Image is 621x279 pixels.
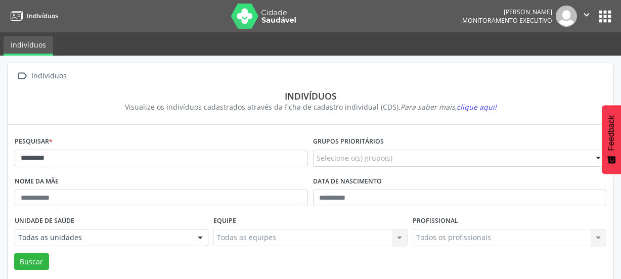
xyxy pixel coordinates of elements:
[15,69,29,83] i: 
[4,36,53,56] a: Indivíduos
[596,8,614,25] button: apps
[581,9,592,20] i: 
[607,115,616,151] span: Feedback
[14,253,49,270] button: Buscar
[22,90,599,102] div: Indivíduos
[15,174,59,190] label: Nome da mãe
[413,213,458,229] label: Profissional
[29,69,68,83] div: Indivíduos
[462,16,552,25] span: Monitoramento Executivo
[313,134,384,150] label: Grupos prioritários
[15,69,68,83] a:  Indivíduos
[313,174,382,190] label: Data de nascimento
[27,12,58,20] span: Indivíduos
[401,102,497,112] i: Para saber mais,
[213,213,236,229] label: Equipe
[22,102,599,112] div: Visualize os indivíduos cadastrados através da ficha de cadastro individual (CDS).
[577,6,596,27] button: 
[317,153,392,163] span: Selecione o(s) grupo(s)
[15,213,74,229] label: Unidade de saúde
[15,134,53,150] label: Pesquisar
[556,6,577,27] img: img
[18,232,188,243] span: Todas as unidades
[462,8,552,16] div: [PERSON_NAME]
[457,102,497,112] span: clique aqui!
[7,8,58,24] a: Indivíduos
[602,105,621,174] button: Feedback - Mostrar pesquisa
